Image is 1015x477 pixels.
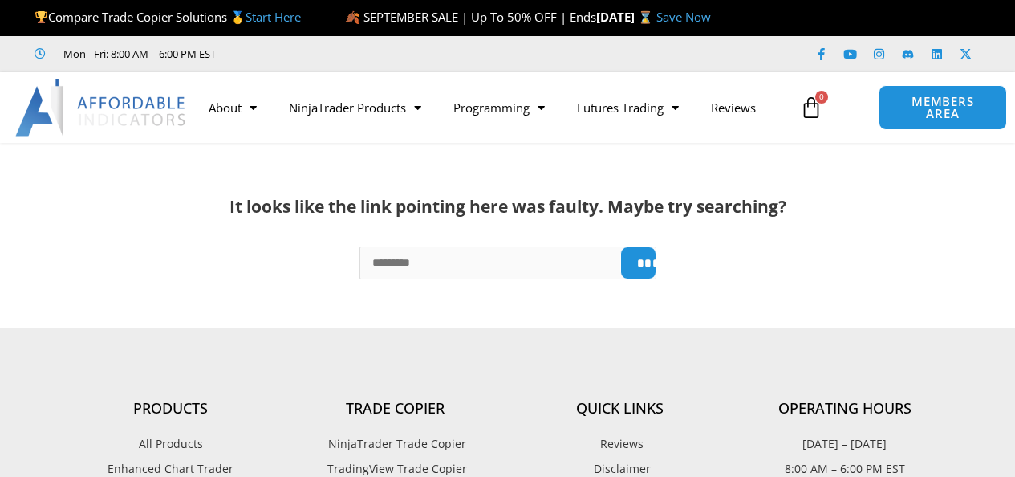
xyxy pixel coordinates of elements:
[35,11,47,23] img: 🏆
[59,400,283,418] h4: Products
[35,9,301,25] span: Compare Trade Copier Solutions 🥇
[596,9,656,25] strong: [DATE] ⌛
[695,89,772,126] a: Reviews
[437,89,561,126] a: Programming
[283,434,508,455] a: NinjaTrader Trade Copier
[596,434,644,455] span: Reviews
[815,91,828,104] span: 0
[879,85,1006,130] a: MEMBERS AREA
[193,89,273,126] a: About
[656,9,711,25] a: Save Now
[193,89,792,126] nav: Menu
[733,400,957,418] h4: Operating Hours
[15,79,188,137] img: LogoAI | Affordable Indicators – NinjaTrader
[776,84,847,131] a: 0
[139,434,203,455] span: All Products
[59,434,283,455] a: All Products
[508,400,733,418] h4: Quick Links
[283,400,508,418] h4: Trade Copier
[246,9,301,25] a: Start Here
[345,9,596,25] span: 🍂 SEPTEMBER SALE | Up To 50% OFF | Ends
[238,46,479,62] iframe: Customer reviews powered by Trustpilot
[733,434,957,455] p: [DATE] – [DATE]
[273,89,437,126] a: NinjaTrader Products
[895,96,989,120] span: MEMBERS AREA
[324,434,466,455] span: NinjaTrader Trade Copier
[561,89,695,126] a: Futures Trading
[59,44,216,63] span: Mon - Fri: 8:00 AM – 6:00 PM EST
[508,434,733,455] a: Reviews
